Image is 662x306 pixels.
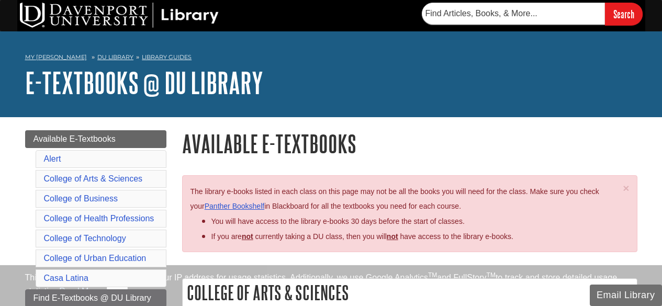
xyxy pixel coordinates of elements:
a: College of Urban Education [44,254,147,263]
a: Panther Bookshelf [205,202,264,210]
a: DU Library [97,53,133,61]
a: College of Arts & Sciences [44,174,143,183]
a: Alert [44,154,61,163]
span: Available E-Textbooks [33,134,116,143]
span: Find E-Textbooks @ DU Library [33,293,151,302]
form: Searches DU Library's articles, books, and more [422,3,643,25]
span: The library e-books listed in each class on this page may not be all the books you will need for ... [190,187,599,211]
span: You will have access to the library e-books 30 days before the start of classes. [211,217,465,225]
img: DU Library [20,3,219,28]
nav: breadcrumb [25,50,637,67]
button: Email Library [590,285,662,306]
strong: not [242,232,253,241]
a: College of Technology [44,234,126,243]
input: Search [605,3,643,25]
a: College of Business [44,194,118,203]
a: Casa Latina [44,274,88,282]
span: × [623,182,629,194]
button: Close [623,183,629,194]
a: Available E-Textbooks [25,130,166,148]
span: If you are currently taking a DU class, then you will have access to the library e-books. [211,232,513,241]
u: not [387,232,398,241]
input: Find Articles, Books, & More... [422,3,605,25]
a: My [PERSON_NAME] [25,53,87,62]
a: E-Textbooks @ DU Library [25,66,263,99]
h1: Available E-Textbooks [182,130,637,157]
a: Library Guides [142,53,192,61]
a: College of Health Professions [44,214,154,223]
